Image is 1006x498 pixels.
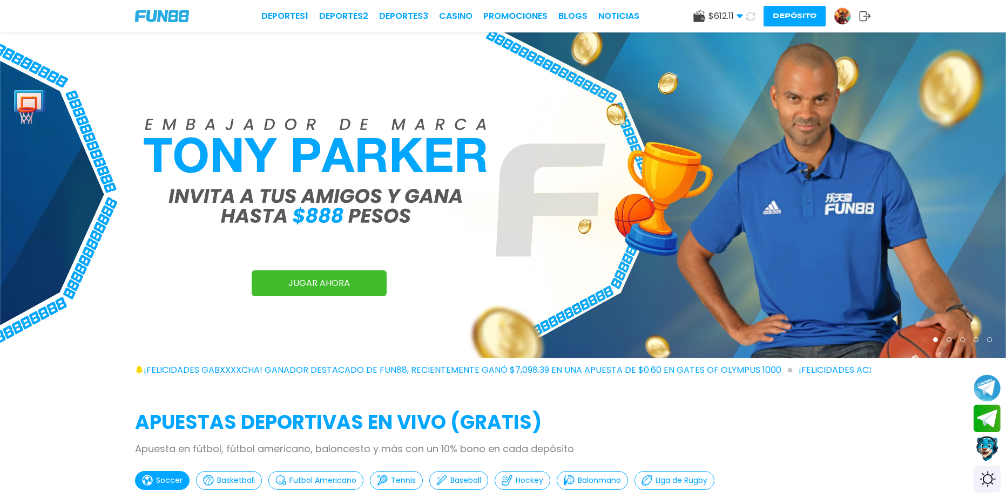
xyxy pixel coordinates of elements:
[764,6,826,26] button: Depósito
[974,374,1001,402] button: Join telegram channel
[217,475,255,486] p: Basketball
[974,405,1001,433] button: Join telegram
[558,10,588,23] a: BLOGS
[708,10,743,23] span: $ 612.11
[370,471,423,490] button: Tennis
[156,475,183,486] p: Soccer
[144,364,792,377] span: ¡FELICIDADES gabxxxxcha! GANADOR DESTACADO DE FUN88, RECIENTEMENTE GANÓ $7,098.39 EN UNA APUESTA ...
[834,8,859,25] a: Avatar
[974,466,1001,493] div: Switch theme
[495,471,550,490] button: Hockey
[834,8,850,24] img: Avatar
[261,10,308,23] a: Deportes1
[557,471,628,490] button: Balonmano
[439,10,472,23] a: CASINO
[289,475,356,486] p: Futbol Americano
[516,475,543,486] p: Hockey
[135,471,190,490] button: Soccer
[268,471,363,490] button: Futbol Americano
[578,475,621,486] p: Balonmano
[450,475,481,486] p: Baseball
[634,471,714,490] button: Liga de Rugby
[483,10,548,23] a: Promociones
[135,10,189,22] img: Company Logo
[598,10,639,23] a: NOTICIAS
[319,10,368,23] a: Deportes2
[135,441,871,456] p: Apuesta en fútbol, fútbol americano, baloncesto y más con un 10% bono en cada depósito
[391,475,416,486] p: Tennis
[429,471,488,490] button: Baseball
[974,435,1001,463] button: Contact customer service
[135,408,871,437] h2: APUESTAS DEPORTIVAS EN VIVO (gratis)
[379,10,428,23] a: Deportes3
[656,475,707,486] p: Liga de Rugby
[252,270,387,296] a: JUGAR AHORA
[196,471,262,490] button: Basketball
